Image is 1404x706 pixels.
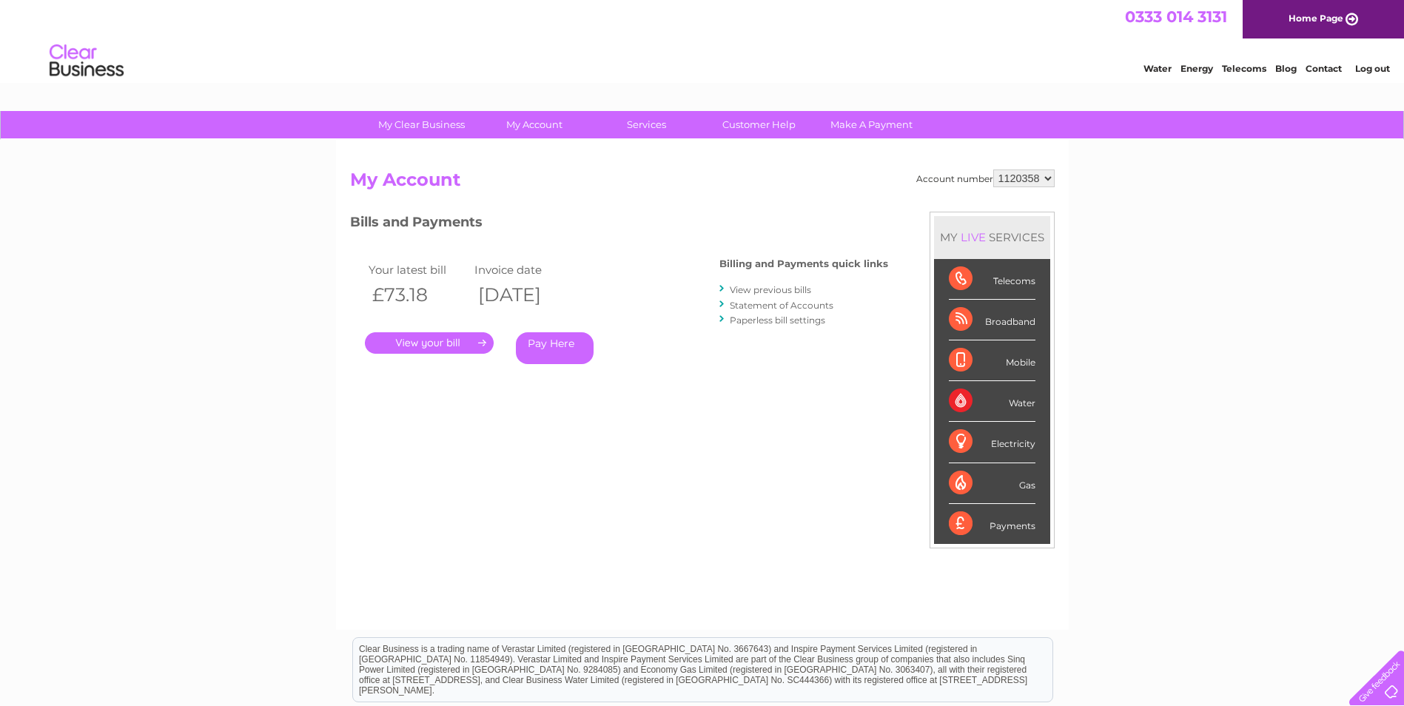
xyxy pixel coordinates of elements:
[916,169,1055,187] div: Account number
[1306,63,1342,74] a: Contact
[698,111,820,138] a: Customer Help
[365,260,471,280] td: Your latest bill
[719,258,888,269] h4: Billing and Payments quick links
[730,315,825,326] a: Paperless bill settings
[471,260,577,280] td: Invoice date
[350,169,1055,198] h2: My Account
[810,111,933,138] a: Make A Payment
[1143,63,1172,74] a: Water
[471,280,577,310] th: [DATE]
[1180,63,1213,74] a: Energy
[949,422,1035,463] div: Electricity
[958,230,989,244] div: LIVE
[473,111,595,138] a: My Account
[949,259,1035,300] div: Telecoms
[1222,63,1266,74] a: Telecoms
[1125,7,1227,26] a: 0333 014 3131
[949,300,1035,340] div: Broadband
[350,212,888,238] h3: Bills and Payments
[949,381,1035,422] div: Water
[49,38,124,84] img: logo.png
[949,340,1035,381] div: Mobile
[949,504,1035,544] div: Payments
[949,463,1035,504] div: Gas
[1275,63,1297,74] a: Blog
[516,332,594,364] a: Pay Here
[365,332,494,354] a: .
[353,8,1052,72] div: Clear Business is a trading name of Verastar Limited (registered in [GEOGRAPHIC_DATA] No. 3667643...
[365,280,471,310] th: £73.18
[360,111,483,138] a: My Clear Business
[934,216,1050,258] div: MY SERVICES
[730,300,833,311] a: Statement of Accounts
[585,111,708,138] a: Services
[730,284,811,295] a: View previous bills
[1355,63,1390,74] a: Log out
